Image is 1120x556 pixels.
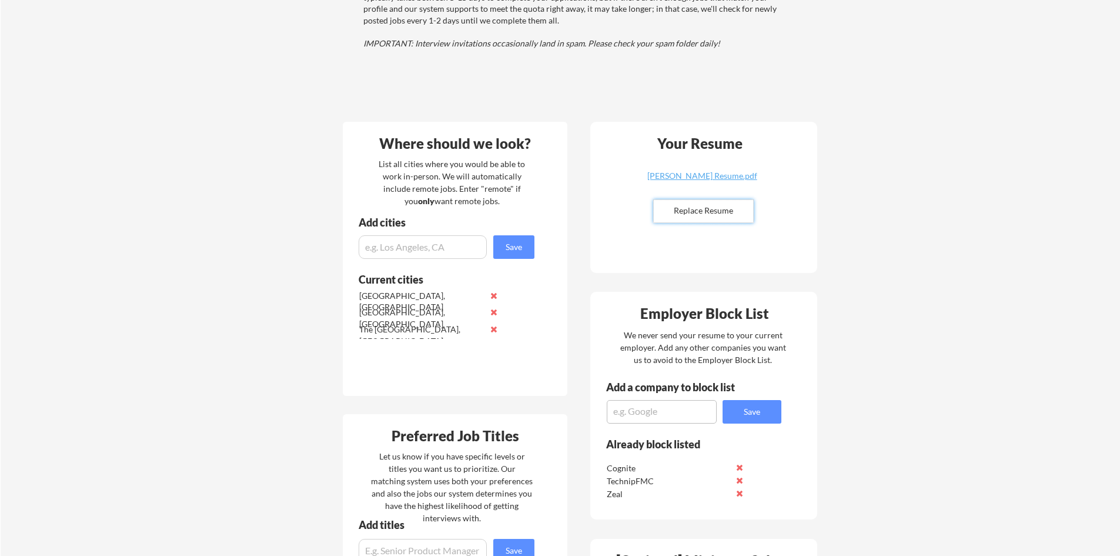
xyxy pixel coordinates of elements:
[363,38,720,48] em: IMPORTANT: Interview invitations occasionally land in spam. Please check your spam folder daily!
[606,382,753,392] div: Add a company to block list
[619,329,787,366] div: We never send your resume to your current employer. Add any other companies you want us to avoid ...
[418,196,434,206] strong: only
[641,136,758,151] div: Your Resume
[632,172,772,190] a: [PERSON_NAME] Resume.pdf
[359,235,487,259] input: e.g. Los Angeles, CA
[606,439,765,450] div: Already block listed
[359,274,521,285] div: Current cities
[723,400,781,424] button: Save
[493,235,534,259] button: Save
[359,290,483,313] div: [GEOGRAPHIC_DATA], [GEOGRAPHIC_DATA]
[359,520,524,530] div: Add titles
[632,172,772,180] div: [PERSON_NAME] Resume.pdf
[371,158,533,207] div: List all cities where you would be able to work in-person. We will automatically include remote j...
[595,307,814,321] div: Employer Block List
[359,324,483,347] div: The [GEOGRAPHIC_DATA], [GEOGRAPHIC_DATA]
[359,307,483,329] div: [GEOGRAPHIC_DATA], [GEOGRAPHIC_DATA]
[346,429,564,443] div: Preferred Job Titles
[607,488,731,500] div: Zeal
[371,450,533,524] div: Let us know if you have specific levels or titles you want us to prioritize. Our matching system ...
[359,217,537,228] div: Add cities
[346,136,564,151] div: Where should we look?
[607,475,731,487] div: TechnipFMC
[607,462,731,474] div: Cognite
